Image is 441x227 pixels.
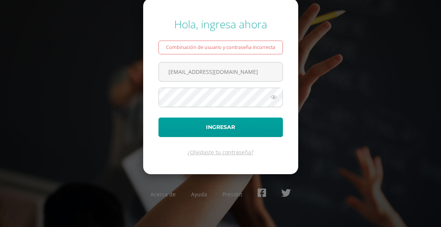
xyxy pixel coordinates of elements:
div: Hola, ingresa ahora [158,17,283,31]
button: Ingresar [158,118,283,137]
a: Acerca de [150,191,176,198]
a: Presskit [222,191,242,198]
a: ¿Olvidaste tu contraseña? [188,149,253,156]
a: Ayuda [191,191,207,198]
div: Combinación de usuario y contraseña incorrecta [158,41,283,54]
input: Correo electrónico o usuario [159,62,283,81]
